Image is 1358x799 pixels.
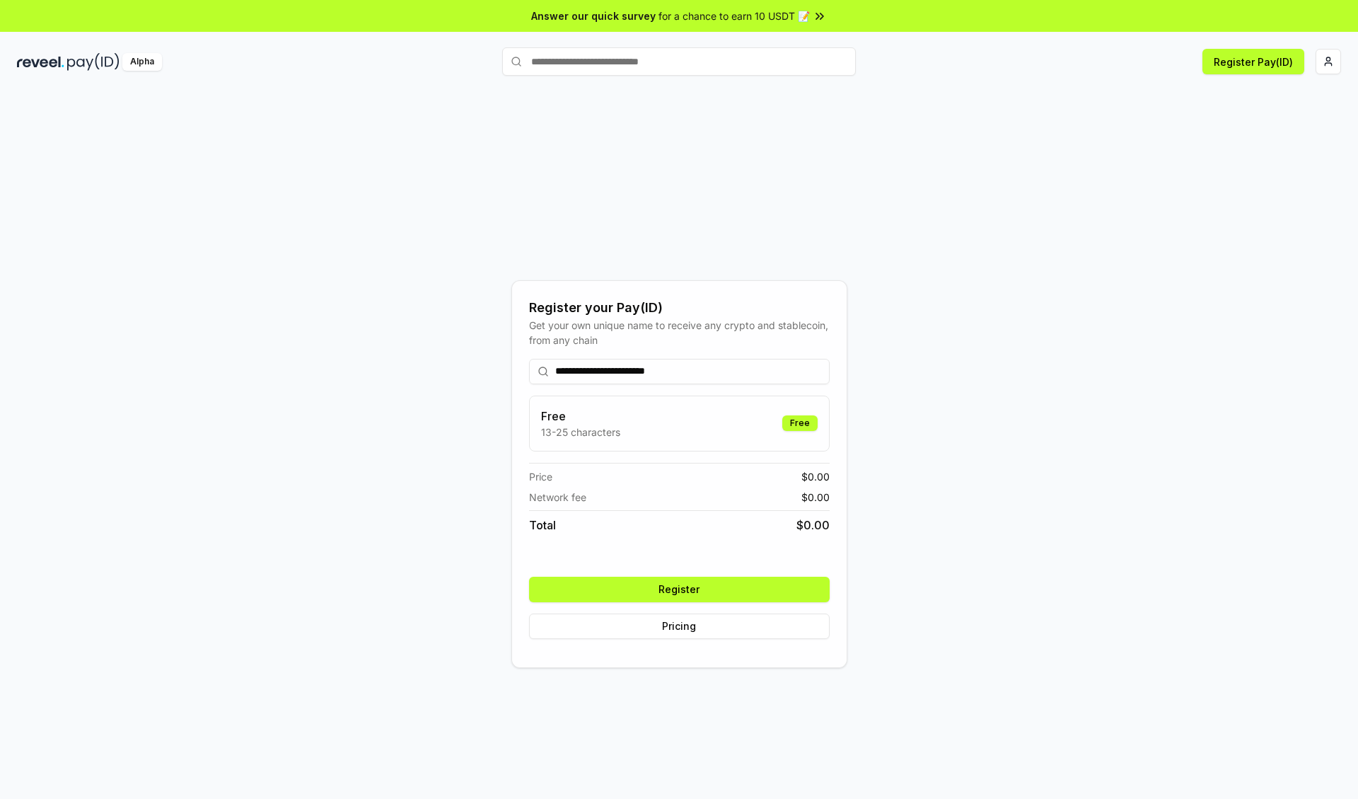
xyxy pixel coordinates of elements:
[801,490,830,505] span: $ 0.00
[658,8,810,23] span: for a chance to earn 10 USDT 📝
[1202,49,1304,74] button: Register Pay(ID)
[531,8,656,23] span: Answer our quick survey
[17,53,64,71] img: reveel_dark
[782,415,818,431] div: Free
[67,53,120,71] img: pay_id
[529,614,830,639] button: Pricing
[541,408,620,425] h3: Free
[529,577,830,602] button: Register
[529,490,586,505] span: Network fee
[529,318,830,347] div: Get your own unique name to receive any crypto and stablecoin, from any chain
[529,469,552,484] span: Price
[529,298,830,318] div: Register your Pay(ID)
[529,517,556,534] span: Total
[541,425,620,439] p: 13-25 characters
[796,517,830,534] span: $ 0.00
[122,53,162,71] div: Alpha
[801,469,830,484] span: $ 0.00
